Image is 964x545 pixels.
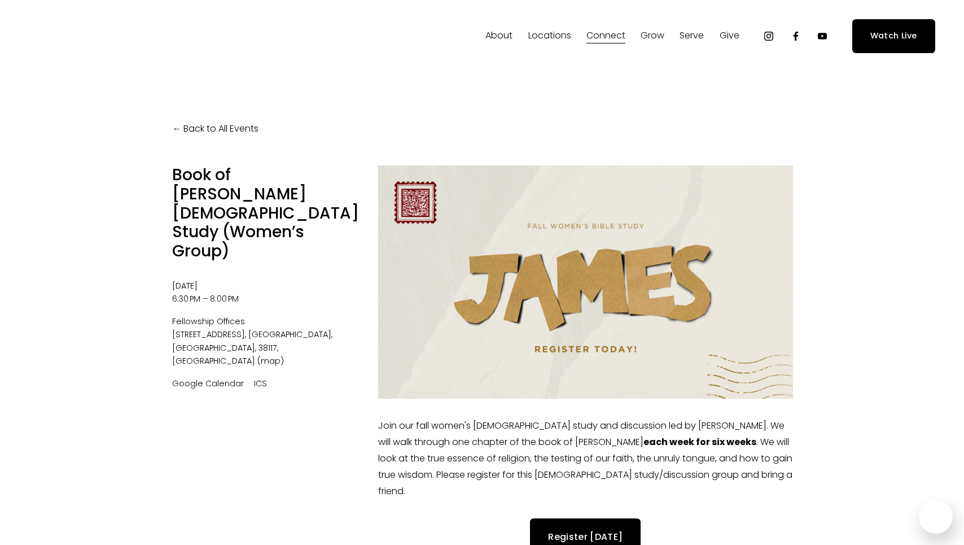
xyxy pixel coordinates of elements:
[29,25,186,47] img: Fellowship Memphis
[720,28,739,44] span: Give
[790,30,801,42] a: Facebook
[643,435,756,448] strong: each week for six weeks
[720,27,739,45] a: folder dropdown
[172,355,255,367] span: [GEOGRAPHIC_DATA]
[852,19,935,53] a: Watch Live
[641,28,664,44] span: Grow
[586,28,625,44] span: Connect
[817,30,828,42] a: YouTube
[680,27,704,45] a: folder dropdown
[172,165,359,260] h1: Book of [PERSON_NAME] [DEMOGRAPHIC_DATA] Study (Women’s Group)
[641,27,664,45] a: folder dropdown
[528,27,571,45] a: folder dropdown
[680,28,704,44] span: Serve
[528,28,571,44] span: Locations
[586,27,625,45] a: folder dropdown
[485,27,512,45] a: folder dropdown
[378,418,792,499] p: Join our fall women's [DEMOGRAPHIC_DATA] study and discussion led by [PERSON_NAME]. We will walk ...
[210,293,239,304] time: 8:00 PM
[485,28,512,44] span: About
[172,293,200,304] time: 6:30 PM
[172,315,359,328] span: Fellowship Offices
[172,329,332,353] span: [GEOGRAPHIC_DATA], [GEOGRAPHIC_DATA], 38117
[172,378,244,389] a: Google Calendar
[172,121,258,137] a: Back to All Events
[172,329,248,340] span: [STREET_ADDRESS]
[172,280,198,291] time: [DATE]
[763,30,774,42] a: Instagram
[254,378,267,389] a: ICS
[257,355,284,367] a: (map)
